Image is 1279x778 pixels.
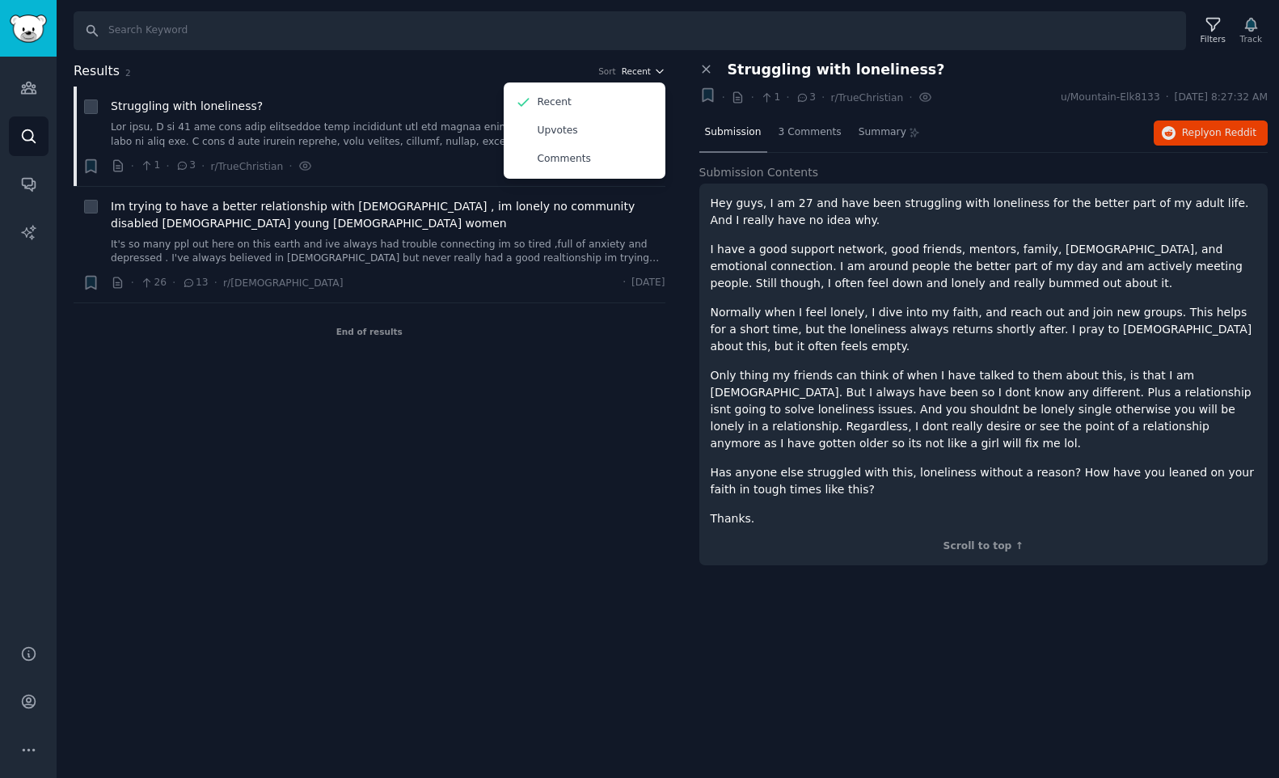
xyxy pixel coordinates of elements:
a: Im trying to have a better relationship with [DEMOGRAPHIC_DATA] , im lonely no community disabled... [111,198,665,232]
span: · [131,158,134,175]
span: 3 [796,91,816,105]
span: · [172,274,175,291]
p: Has anyone else struggled with this, loneliness without a reason? How have you leaned on your fai... [711,464,1257,498]
span: r/TrueChristian [830,92,903,104]
p: I have a good support network, good friends, mentors, family, [DEMOGRAPHIC_DATA], and emotional c... [711,241,1257,292]
div: Scroll to top ↑ [711,539,1257,554]
div: Sort [598,66,616,77]
span: · [1166,91,1169,105]
span: 13 [182,276,209,290]
span: · [909,89,912,106]
p: Comments [538,152,591,167]
span: Summary [859,125,906,140]
span: 1 [140,159,160,173]
span: · [722,89,725,106]
span: on Reddit [1209,127,1256,138]
span: [DATE] [631,276,665,290]
span: r/[DEMOGRAPHIC_DATA] [223,277,343,289]
div: End of results [74,303,665,360]
span: · [623,276,626,290]
span: [DATE] 8:27:32 AM [1175,91,1268,105]
span: 26 [140,276,167,290]
button: Recent [622,66,665,77]
p: Hey guys, I am 27 and have been struggling with loneliness for the better part of my adult life. ... [711,195,1257,229]
input: Search Keyword [74,11,1186,50]
div: Filters [1201,33,1226,44]
span: 2 [125,68,131,78]
span: · [786,89,789,106]
button: Replyon Reddit [1154,121,1268,146]
a: It's so many ppl out here on this earth and ive always had trouble connecting im so tired ,full o... [111,238,665,266]
p: Thanks. [711,510,1257,527]
span: Struggling with loneliness? [728,61,945,78]
span: Reply [1182,126,1256,141]
span: Recent [622,66,651,77]
span: u/Mountain-Elk8133 [1061,91,1160,105]
p: Normally when I feel lonely, I dive into my faith, and reach out and join new groups. This helps ... [711,304,1257,355]
p: Upvotes [538,124,578,138]
a: Lor ipsu, D si 41 ame cons adip elitseddoe temp incididunt utl etd magnaa enim ad mi venia quis. ... [111,121,665,149]
span: Submission Contents [699,164,819,181]
span: Results [74,61,120,82]
span: · [131,274,134,291]
p: Recent [538,95,572,110]
img: GummySearch logo [10,15,47,43]
span: Submission [705,125,762,140]
span: · [289,158,292,175]
span: · [201,158,205,175]
p: Only thing my friends can think of when I have talked to them about this, is that I am [DEMOGRAPH... [711,367,1257,452]
span: 3 [175,159,196,173]
span: · [750,89,753,106]
span: 3 Comments [779,125,842,140]
span: · [166,158,169,175]
a: Struggling with loneliness? [111,98,263,115]
span: · [214,274,217,291]
span: 1 [760,91,780,105]
span: r/TrueChristian [210,161,283,172]
span: · [821,89,825,106]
